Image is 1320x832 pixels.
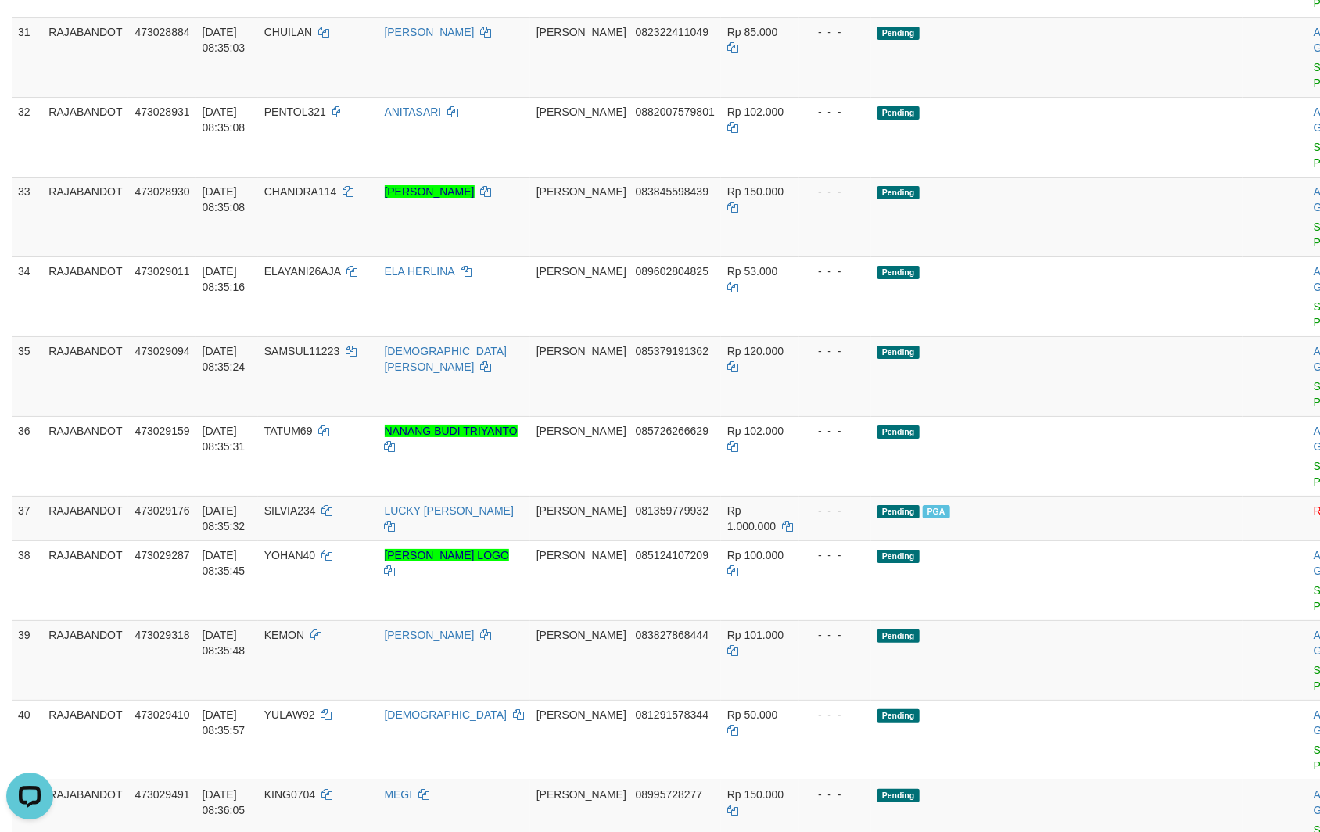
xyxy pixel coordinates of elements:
[805,104,865,120] div: - - -
[385,425,518,437] a: NANANG BUDI TRIYANTO
[877,709,920,723] span: Pending
[135,106,189,118] span: 473028931
[135,26,189,38] span: 473028884
[12,700,42,780] td: 40
[135,265,189,278] span: 473029011
[203,549,246,577] span: [DATE] 08:35:45
[877,425,920,439] span: Pending
[264,504,316,517] span: SILVIA234
[203,425,246,453] span: [DATE] 08:35:31
[12,496,42,540] td: 37
[536,549,626,561] span: [PERSON_NAME]
[42,97,128,177] td: RAJABANDOT
[805,343,865,359] div: - - -
[385,345,508,373] a: [DEMOGRAPHIC_DATA][PERSON_NAME]
[203,185,246,213] span: [DATE] 08:35:08
[877,27,920,40] span: Pending
[877,186,920,199] span: Pending
[203,106,246,134] span: [DATE] 08:35:08
[264,26,312,38] span: CHUILAN
[385,549,509,561] a: [PERSON_NAME] LOGO
[385,504,514,517] a: LUCKY [PERSON_NAME]
[12,336,42,416] td: 35
[42,416,128,496] td: RAJABANDOT
[12,256,42,336] td: 34
[536,345,626,357] span: [PERSON_NAME]
[135,185,189,198] span: 473028930
[636,185,708,198] span: Copy 083845598439 to clipboard
[727,504,776,533] span: Rp 1.000.000
[727,345,784,357] span: Rp 120.000
[42,336,128,416] td: RAJABANDOT
[536,708,626,721] span: [PERSON_NAME]
[536,425,626,437] span: [PERSON_NAME]
[264,788,315,801] span: KING0704
[12,540,42,620] td: 38
[203,708,246,737] span: [DATE] 08:35:57
[385,788,413,801] a: MEGI
[12,17,42,97] td: 31
[264,185,337,198] span: CHANDRA114
[264,549,315,561] span: YOHAN40
[12,97,42,177] td: 32
[727,185,784,198] span: Rp 150.000
[877,789,920,802] span: Pending
[203,629,246,657] span: [DATE] 08:35:48
[636,708,708,721] span: Copy 081291578344 to clipboard
[42,177,128,256] td: RAJABANDOT
[264,345,340,357] span: SAMSUL11223
[727,549,784,561] span: Rp 100.000
[923,505,950,518] span: Marked by adkpebhi
[536,185,626,198] span: [PERSON_NAME]
[135,708,189,721] span: 473029410
[385,26,475,38] a: [PERSON_NAME]
[877,266,920,279] span: Pending
[385,106,442,118] a: ANITASARI
[385,265,455,278] a: ELA HERLINA
[536,106,626,118] span: [PERSON_NAME]
[536,788,626,801] span: [PERSON_NAME]
[42,256,128,336] td: RAJABANDOT
[636,629,708,641] span: Copy 083827868444 to clipboard
[805,423,865,439] div: - - -
[727,26,778,38] span: Rp 85.000
[536,265,626,278] span: [PERSON_NAME]
[877,629,920,643] span: Pending
[42,700,128,780] td: RAJABANDOT
[385,708,508,721] a: [DEMOGRAPHIC_DATA]
[636,425,708,437] span: Copy 085726266629 to clipboard
[6,6,53,53] button: Open LiveChat chat widget
[135,788,189,801] span: 473029491
[636,26,708,38] span: Copy 082322411049 to clipboard
[727,106,784,118] span: Rp 102.000
[42,540,128,620] td: RAJABANDOT
[805,184,865,199] div: - - -
[805,24,865,40] div: - - -
[877,106,920,120] span: Pending
[727,708,778,721] span: Rp 50.000
[805,627,865,643] div: - - -
[805,707,865,723] div: - - -
[42,17,128,97] td: RAJABANDOT
[135,629,189,641] span: 473029318
[727,425,784,437] span: Rp 102.000
[12,416,42,496] td: 36
[135,549,189,561] span: 473029287
[203,345,246,373] span: [DATE] 08:35:24
[805,787,865,802] div: - - -
[264,425,313,437] span: TATUM69
[203,504,246,533] span: [DATE] 08:35:32
[805,264,865,279] div: - - -
[536,629,626,641] span: [PERSON_NAME]
[536,504,626,517] span: [PERSON_NAME]
[636,504,708,517] span: Copy 081359779932 to clipboard
[264,265,341,278] span: ELAYANI26AJA
[135,425,189,437] span: 473029159
[264,708,315,721] span: YULAW92
[727,629,784,641] span: Rp 101.000
[12,620,42,700] td: 39
[385,629,475,641] a: [PERSON_NAME]
[264,629,304,641] span: KEMON
[727,788,784,801] span: Rp 150.000
[135,345,189,357] span: 473029094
